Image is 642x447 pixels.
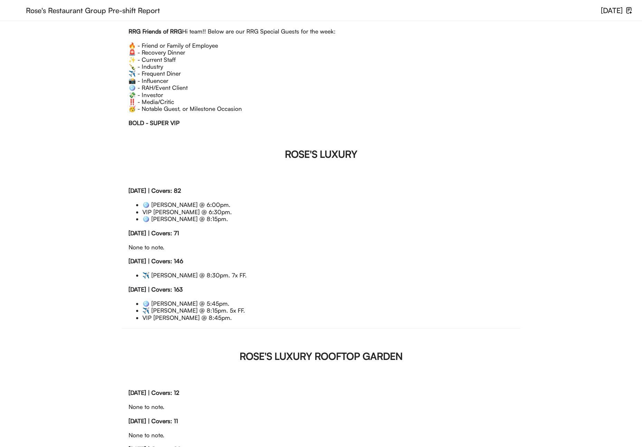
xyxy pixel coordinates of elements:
li: VIP [PERSON_NAME] @ 8:45pm. [142,314,513,321]
li: VIP [PERSON_NAME] @ 6:30pm. [142,209,513,216]
strong: [DATE] | Covers: 163 [129,286,183,293]
div: None to note. [129,230,513,258]
strong: BOLD - SUPER VIP [129,119,180,126]
strong: [DATE] | Covers: 11 [129,417,178,425]
img: file-download-02.svg [625,7,632,14]
img: yH5BAEAAAAALAAAAAABAAEAAAIBRAA7 [10,3,20,17]
strong: ROSE'S LUXURY [285,148,357,160]
li: ✈️️ [PERSON_NAME] @ 8:15pm. 5x FF. [142,307,513,314]
strong: RRG Friends of RRG [129,28,182,35]
li: 🪩 [PERSON_NAME] @ 8:15pm. [142,216,513,222]
div: Rose's Restaurant Group Pre-shift Report [26,7,601,14]
div: [DATE] [601,7,623,14]
li: ✈️️ [PERSON_NAME] @ 8:30pm. 7x FF. [142,272,513,279]
li: 🪩 [PERSON_NAME] @ 6:00pm. [142,201,513,208]
strong: [DATE] | Covers: 12 [129,389,179,396]
strong: [DATE] | Covers: 82 [129,187,181,194]
strong: ROSE'S LUXURY ROOFTOP GARDEN [239,350,403,362]
div: None to note. [129,389,513,418]
strong: [DATE] | Covers: 146 [129,257,183,265]
div: Hi team!! Below are our RRG Special Guests for the week: 🔥 - Friend or Family of Employee 🚨 - Rec... [129,28,513,126]
strong: [DATE] | Covers: 71 [129,229,179,237]
li: 🪩 [PERSON_NAME] @ 5:45pm. [142,300,513,307]
div: None to note. [129,418,513,446]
